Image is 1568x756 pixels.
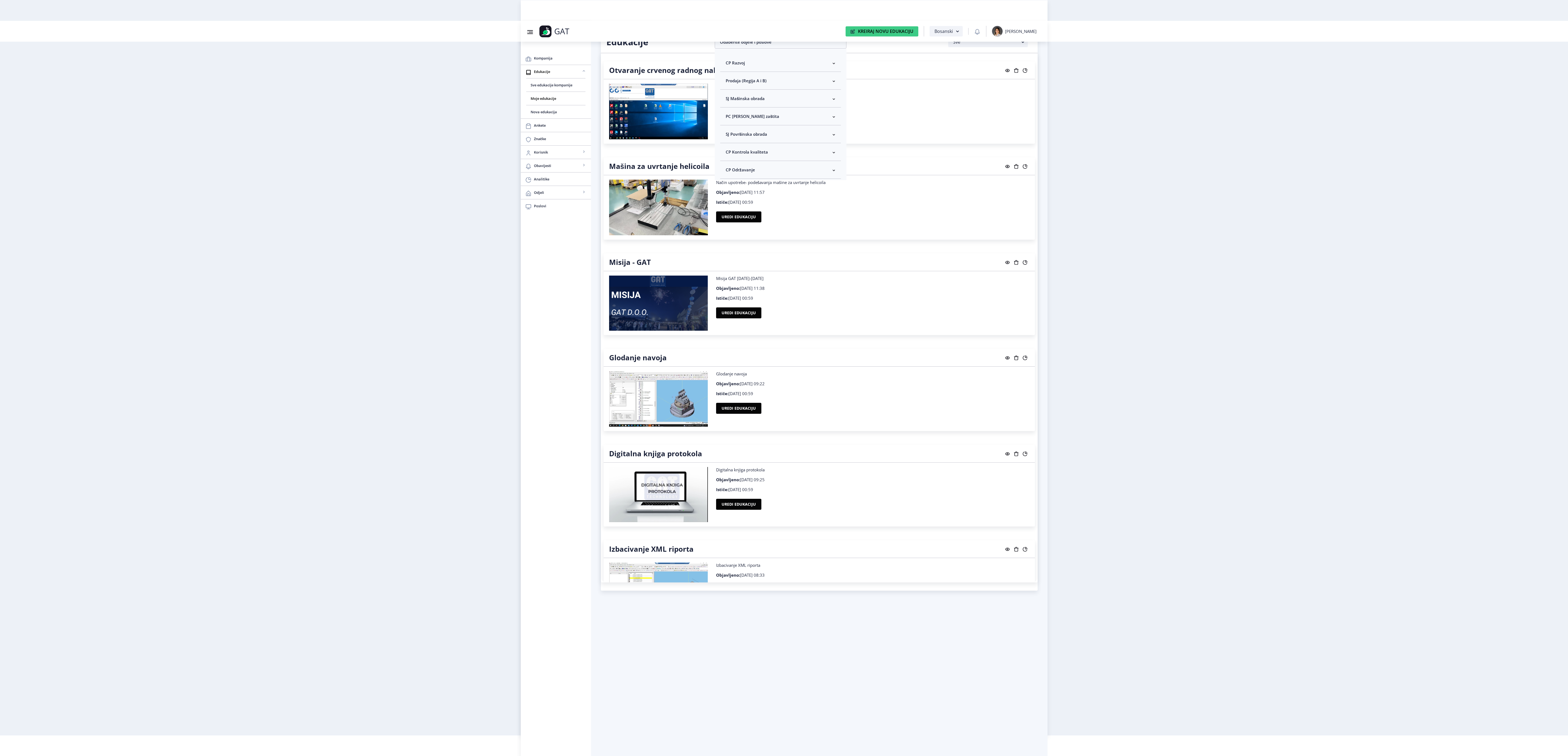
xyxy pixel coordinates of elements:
p: [DATE] 11:57 [716,189,1029,195]
p: GAT [554,29,569,34]
a: Kompanija [521,52,591,65]
p: Način upotrebe- podešavanja mašine za uvrtanje helicoila [716,180,1029,185]
p: Misija GAT [DATE]-[DATE] [716,276,1029,281]
p: [DATE] 09:22 [716,381,1029,386]
a: Nova edukacija [526,105,585,118]
a: Ankete [521,119,591,132]
h4: Glodanje navoja [609,353,667,362]
span: Kompanija [534,55,587,61]
span: Sve edukacije kompanije [531,82,581,88]
img: Glodanje navoja [609,371,708,427]
b: Ističe: [716,582,728,588]
button: Uredi edukaciju [716,307,761,318]
span: Odjeli [534,189,581,196]
span: SJ Mašinska obrada [726,95,765,102]
span: Ankete [534,122,587,129]
b: Ističe: [716,295,728,301]
h4: Mašina za uvrtanje helicoila [609,162,710,171]
b: Ističe: [716,391,728,396]
span: CP Razvoj [726,60,745,66]
a: Moje edukacije [526,92,585,105]
button: Sve [948,37,1028,47]
p: Digitalna knjiga protokola [716,467,1029,472]
div: [PERSON_NAME] [1005,29,1037,34]
p: [DATE] 00:59 [716,199,1029,205]
p: Glodanje navoja [716,371,1029,376]
span: PC [PERSON_NAME] zaštita [726,113,779,120]
span: Prodaja (Regija A i B) [726,77,767,84]
img: Izbacivanje XML riporta [609,562,708,618]
a: Edukacije [521,65,591,78]
a: Analitike [521,172,591,186]
button: Kreiraj Novu Edukaciju [846,26,918,36]
span: Moje edukacije [531,95,581,102]
a: Poslovi [521,199,591,213]
a: Obavijesti [521,159,591,172]
img: Digitalna knjiga protokola [609,467,708,522]
button: Bosanski [930,26,962,36]
p: Izbacivanje XML riporta [716,562,1029,568]
p: [DATE] 08:12 [716,94,1029,99]
p: [DATE] 00:59 [716,582,1029,588]
button: Uredi edukaciju [716,403,761,414]
p: [DATE] 00:59 [716,487,1029,492]
img: Mašina za uvrtanje helicoila [609,180,708,235]
p: Otvaranje crvenog radnog naloga [716,84,1029,89]
b: Ističe: [716,199,728,205]
p: [DATE] 00:59 [716,295,1029,301]
b: Ističe: [716,487,728,492]
h4: Otvaranje crvenog radnog naloga [609,66,728,75]
p: [DATE] 11:38 [716,285,1029,291]
a: Korisnik [521,146,591,159]
p: [DATE] 09:25 [716,477,1029,482]
b: Objavljeno: [716,381,740,386]
p: [DATE] 00:59 [716,391,1029,396]
b: Objavljeno: [716,189,740,195]
span: Poslovi [534,203,587,209]
img: Misija - GAT [609,276,708,331]
a: Odjeli [521,186,591,199]
span: SJ Površinska obrada [726,131,767,137]
button: Uredi edukaciju [716,499,761,510]
p: [DATE] 08:33 [716,572,1029,578]
nb-accordion-item-header: Odaberite odjele i poslove [715,35,846,49]
span: CP Održavanje [726,166,755,173]
button: Uredi edukaciju [716,211,761,222]
img: Otvaranje crvenog radnog naloga [609,84,708,139]
b: Objavljeno: [716,477,740,482]
h4: Digitalna knjiga protokola [609,449,702,458]
h4: Misija - GAT [609,258,651,267]
span: Edukacije [534,68,581,75]
span: CP Kontrola kvaliteta [726,149,768,155]
b: Objavljeno: [716,285,740,291]
h2: Edukacije [606,36,707,47]
span: Nova edukacija [531,109,581,115]
a: Značke [521,132,591,145]
span: Značke [534,135,587,142]
h4: Izbacivanje XML riporta [609,545,694,553]
b: Objavljeno: [716,572,740,578]
p: [DATE] 00:59 [716,103,1029,109]
span: Analitike [534,176,587,182]
a: Sve edukacije kompanije [526,78,585,92]
span: Korisnik [534,149,581,155]
img: create-new-education-icon.svg [851,29,855,34]
a: GAT [539,26,604,37]
span: Obavijesti [534,162,581,169]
